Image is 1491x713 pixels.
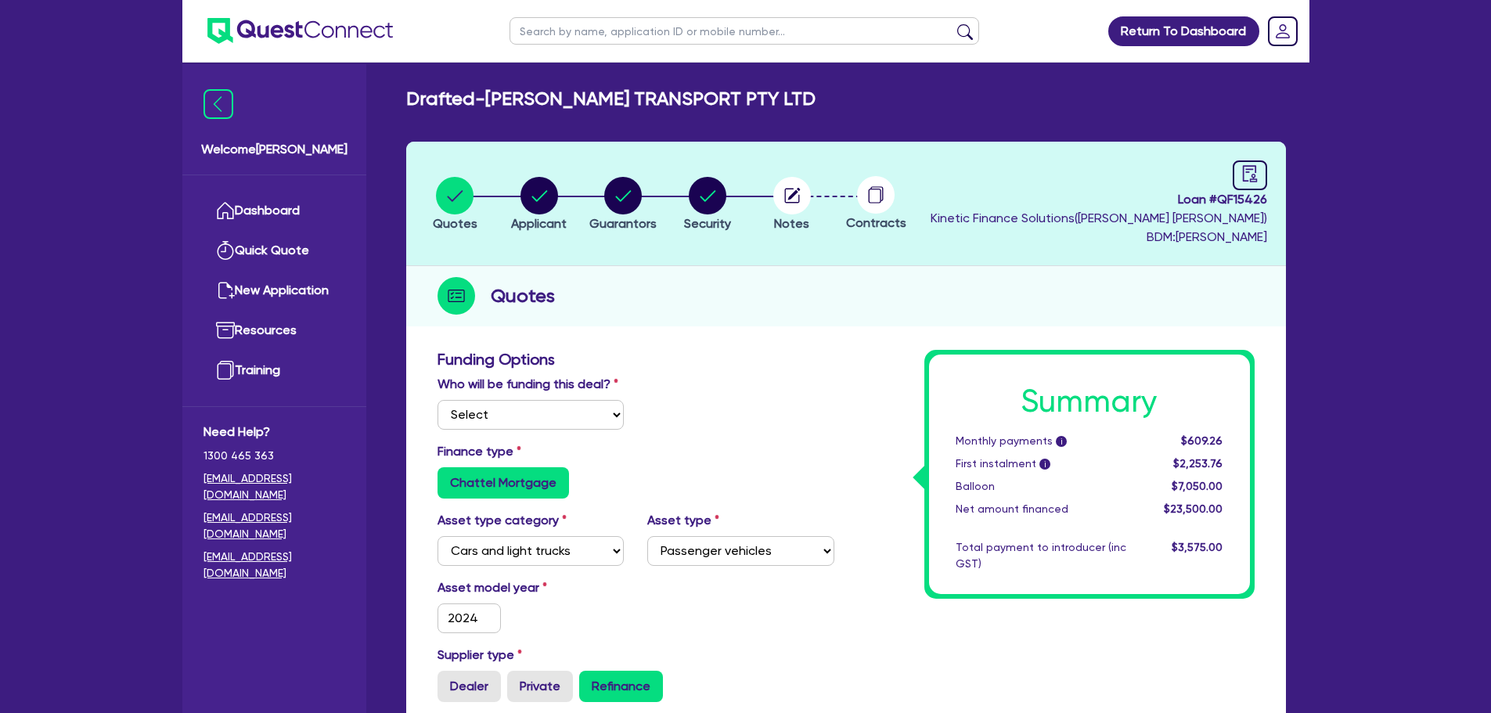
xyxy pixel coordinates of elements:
[1039,459,1050,470] span: i
[207,18,393,44] img: quest-connect-logo-blue
[203,423,345,441] span: Need Help?
[773,176,812,234] button: Notes
[589,176,657,234] button: Guarantors
[432,176,478,234] button: Quotes
[203,351,345,391] a: Training
[944,456,1138,472] div: First instalment
[931,190,1267,209] span: Loan # QF15426
[438,442,521,461] label: Finance type
[931,211,1267,225] span: Kinetic Finance Solutions ( [PERSON_NAME] [PERSON_NAME] )
[203,470,345,503] a: [EMAIL_ADDRESS][DOMAIN_NAME]
[944,539,1138,572] div: Total payment to introducer (inc GST)
[774,216,809,231] span: Notes
[1172,480,1223,492] span: $7,050.00
[1172,541,1223,553] span: $3,575.00
[438,671,501,702] label: Dealer
[203,510,345,542] a: [EMAIL_ADDRESS][DOMAIN_NAME]
[510,17,979,45] input: Search by name, application ID or mobile number...
[1173,457,1223,470] span: $2,253.76
[438,467,569,499] label: Chattel Mortgage
[203,231,345,271] a: Quick Quote
[438,350,834,369] h3: Funding Options
[203,89,233,119] img: icon-menu-close
[216,361,235,380] img: training
[647,511,719,530] label: Asset type
[589,216,657,231] span: Guarantors
[406,88,816,110] h2: Drafted - [PERSON_NAME] TRANSPORT PTY LTD
[203,271,345,311] a: New Application
[944,501,1138,517] div: Net amount financed
[438,375,618,394] label: Who will be funding this deal?
[510,176,567,234] button: Applicant
[579,671,663,702] label: Refinance
[216,281,235,300] img: new-application
[438,646,522,664] label: Supplier type
[426,578,636,597] label: Asset model year
[216,321,235,340] img: resources
[1241,165,1259,182] span: audit
[944,478,1138,495] div: Balloon
[511,216,567,231] span: Applicant
[201,140,348,159] span: Welcome [PERSON_NAME]
[846,215,906,230] span: Contracts
[203,311,345,351] a: Resources
[684,216,731,231] span: Security
[203,549,345,582] a: [EMAIL_ADDRESS][DOMAIN_NAME]
[931,228,1267,247] span: BDM: [PERSON_NAME]
[203,448,345,464] span: 1300 465 363
[433,216,477,231] span: Quotes
[216,241,235,260] img: quick-quote
[438,511,567,530] label: Asset type category
[1262,11,1303,52] a: Dropdown toggle
[1164,502,1223,515] span: $23,500.00
[491,282,555,310] h2: Quotes
[1056,436,1067,447] span: i
[1108,16,1259,46] a: Return To Dashboard
[438,277,475,315] img: step-icon
[956,383,1223,420] h1: Summary
[507,671,573,702] label: Private
[203,191,345,231] a: Dashboard
[944,433,1138,449] div: Monthly payments
[683,176,732,234] button: Security
[1181,434,1223,447] span: $609.26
